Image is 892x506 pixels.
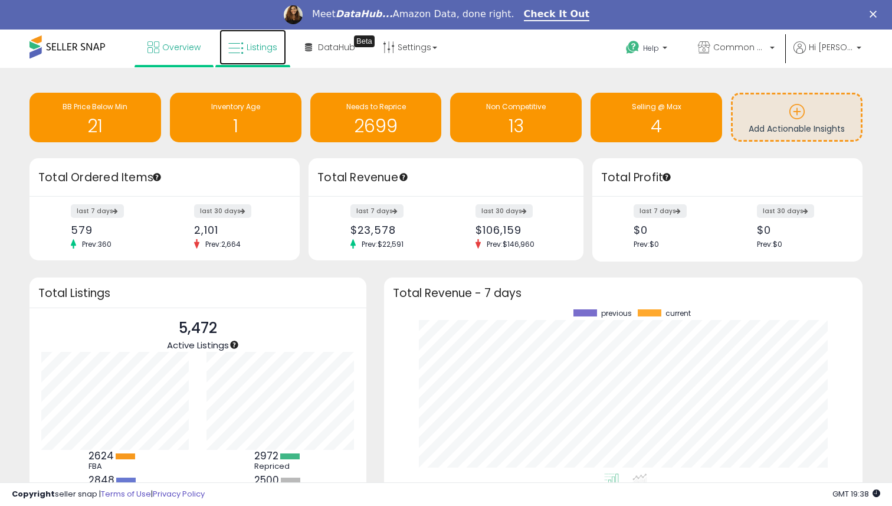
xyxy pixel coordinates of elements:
[591,93,722,142] a: Selling @ Max 4
[749,123,845,135] span: Add Actionable Insights
[374,30,446,65] a: Settings
[713,41,766,53] span: Common Man Sneakers
[809,41,853,53] span: Hi [PERSON_NAME]
[312,8,514,20] div: Meet Amazon Data, done right.
[88,449,114,463] b: 2624
[194,204,251,218] label: last 30 days
[870,11,881,18] div: Close
[71,204,124,218] label: last 7 days
[356,239,409,249] span: Prev: $22,591
[76,239,117,249] span: Prev: 360
[393,289,854,298] h3: Total Revenue - 7 days
[35,116,155,136] h1: 21
[757,204,814,218] label: last 30 days
[634,239,659,249] span: Prev: $0
[38,169,291,186] h3: Total Ordered Items
[316,116,436,136] h1: 2699
[29,93,161,142] a: BB Price Below Min 21
[634,224,719,236] div: $0
[350,204,404,218] label: last 7 days
[486,102,546,112] span: Non Competitive
[616,31,679,68] a: Help
[63,102,127,112] span: BB Price Below Min
[219,30,286,65] a: Listings
[757,239,782,249] span: Prev: $0
[194,224,279,236] div: 2,101
[601,309,632,318] span: previous
[318,41,355,53] span: DataHub
[625,40,640,55] i: Get Help
[310,93,442,142] a: Needs to Reprice 2699
[354,35,375,47] div: Tooltip anchor
[176,116,296,136] h1: 1
[336,8,393,19] i: DataHub...
[152,172,162,182] div: Tooltip anchor
[634,204,687,218] label: last 7 days
[101,488,151,500] a: Terms of Use
[12,489,205,500] div: seller snap | |
[601,169,854,186] h3: Total Profit
[350,224,437,236] div: $23,578
[71,224,156,236] div: 579
[153,488,205,500] a: Privacy Policy
[317,169,575,186] h3: Total Revenue
[199,239,247,249] span: Prev: 2,664
[162,41,201,53] span: Overview
[757,224,842,236] div: $0
[346,102,406,112] span: Needs to Reprice
[398,172,409,182] div: Tooltip anchor
[139,30,209,65] a: Overview
[661,172,672,182] div: Tooltip anchor
[88,473,114,487] b: 2848
[643,43,659,53] span: Help
[481,239,540,249] span: Prev: $146,960
[167,317,229,339] p: 5,472
[38,289,358,298] h3: Total Listings
[793,41,861,68] a: Hi [PERSON_NAME]
[596,116,716,136] h1: 4
[211,102,260,112] span: Inventory Age
[524,8,590,21] a: Check It Out
[450,93,582,142] a: Non Competitive 13
[170,93,301,142] a: Inventory Age 1
[254,449,278,463] b: 2972
[167,339,229,351] span: Active Listings
[733,94,861,140] a: Add Actionable Insights
[247,41,277,53] span: Listings
[254,473,279,487] b: 2500
[254,462,307,471] div: Repriced
[832,488,880,500] span: 2025-10-9 19:38 GMT
[665,309,691,318] span: current
[284,5,303,24] img: Profile image for Georgie
[456,116,576,136] h1: 13
[632,102,681,112] span: Selling @ Max
[88,462,142,471] div: FBA
[12,488,55,500] strong: Copyright
[229,339,240,350] div: Tooltip anchor
[296,30,364,65] a: DataHub
[475,224,562,236] div: $106,159
[475,204,533,218] label: last 30 days
[689,30,783,68] a: Common Man Sneakers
